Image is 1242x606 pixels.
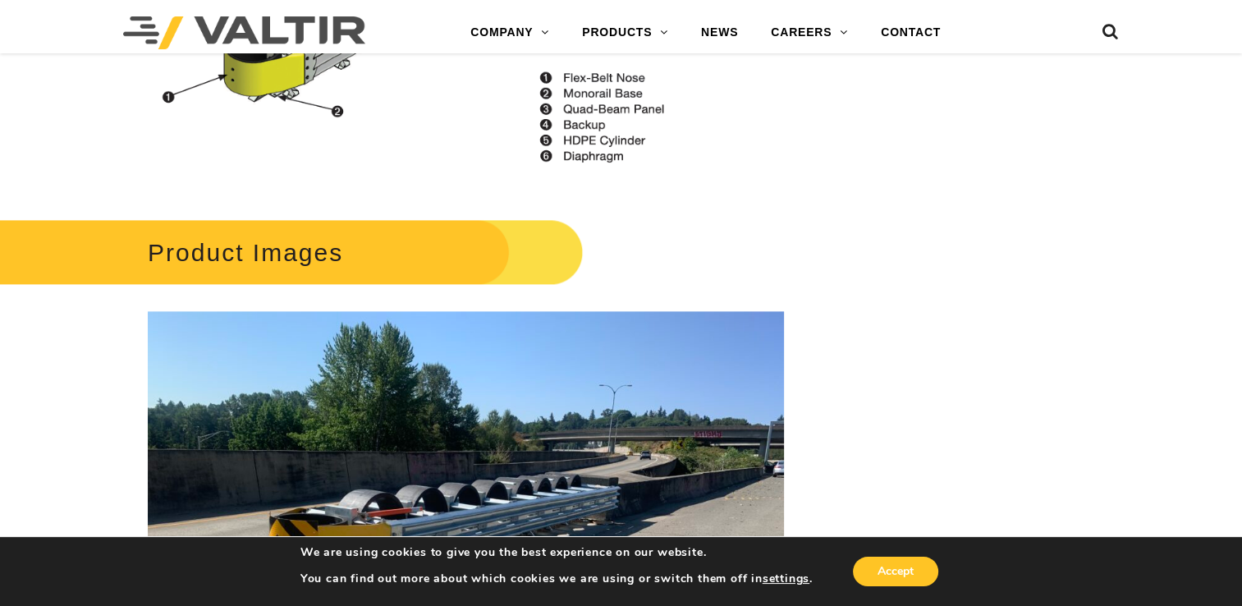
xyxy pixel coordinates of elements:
a: PRODUCTS [566,16,685,49]
a: COMPANY [454,16,566,49]
button: Accept [853,557,938,586]
p: You can find out more about which cookies we are using or switch them off in . [300,572,813,586]
a: CAREERS [754,16,864,49]
button: settings [763,572,809,586]
a: NEWS [685,16,754,49]
img: Valtir [123,16,365,49]
p: We are using cookies to give you the best experience on our website. [300,545,813,560]
a: CONTACT [864,16,957,49]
